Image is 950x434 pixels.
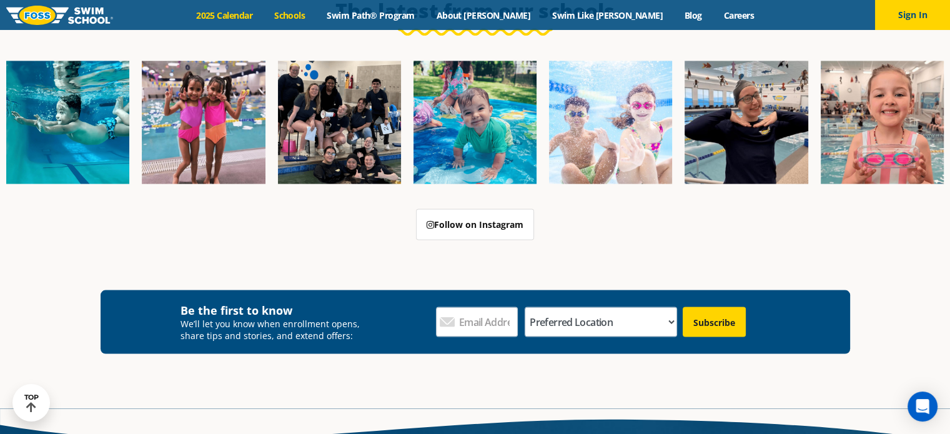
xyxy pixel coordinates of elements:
[186,9,264,21] a: 2025 Calendar
[683,307,746,337] input: Subscribe
[821,61,944,184] img: Fa25-Website-Images-14-600x600.jpg
[6,6,113,25] img: FOSS Swim School Logo
[542,9,674,21] a: Swim Like [PERSON_NAME]
[278,61,401,184] img: Fa25-Website-Images-2-600x600.png
[264,9,316,21] a: Schools
[24,393,39,413] div: TOP
[436,307,518,337] input: Email Address
[181,317,369,341] p: We’ll let you know when enrollment opens, share tips and stories, and extend offers:
[713,9,764,21] a: Careers
[316,9,425,21] a: Swim Path® Program
[416,209,534,240] a: Follow on Instagram
[685,61,808,184] img: Fa25-Website-Images-9-600x600.jpg
[181,302,369,317] h4: Be the first to know
[908,392,938,422] div: Open Intercom Messenger
[673,9,713,21] a: Blog
[142,61,265,184] img: Fa25-Website-Images-8-600x600.jpg
[413,61,537,184] img: Fa25-Website-Images-600x600.png
[6,61,129,184] img: Fa25-Website-Images-1-600x600.png
[425,9,542,21] a: About [PERSON_NAME]
[549,61,672,184] img: FCC_FOSS_GeneralShoot_May_FallCampaign_lowres-9556-600x600.jpg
